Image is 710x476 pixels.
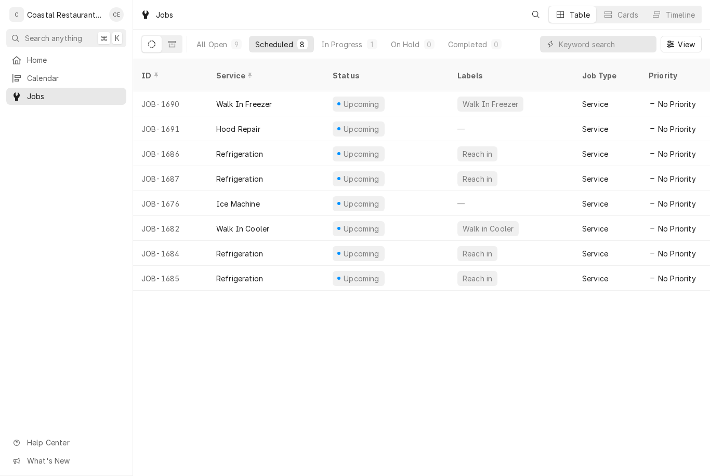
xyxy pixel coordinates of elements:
div: Upcoming [343,124,381,134]
div: Service [582,99,608,110]
div: Upcoming [343,223,381,234]
span: Jobs [27,91,121,102]
div: Walk In Freezer [216,99,272,110]
div: All Open [196,39,227,50]
button: Search anything⌘K [6,29,126,47]
a: Home [6,51,126,69]
div: Upcoming [343,99,381,110]
div: Service [582,273,608,284]
span: ⌘ [100,33,108,44]
div: ID [141,70,198,81]
div: Timeline [666,9,695,20]
div: Hood Repair [216,124,260,134]
span: What's New [27,455,120,466]
div: Coastal Restaurant Repair [27,9,103,20]
span: Calendar [27,73,121,84]
div: Upcoming [343,148,381,159]
div: Table [570,9,590,20]
div: JOB-1684 [133,241,208,266]
div: Service [582,198,608,209]
div: JOB-1682 [133,216,208,241]
div: Reach in [462,248,493,259]
div: Ice Machine [216,198,260,209]
div: Reach in [462,173,493,184]
a: Calendar [6,70,126,87]
a: Go to What's New [6,452,126,469]
span: No Priority [658,124,696,134]
span: No Priority [658,99,696,110]
span: No Priority [658,273,696,284]
div: JOB-1685 [133,266,208,291]
div: JOB-1690 [133,91,208,116]
span: Help Center [27,437,120,448]
div: Refrigeration [216,248,263,259]
div: CE [109,7,124,22]
div: Service [582,223,608,234]
div: Labels [457,70,566,81]
div: Service [216,70,314,81]
div: 1 [369,39,375,50]
div: JOB-1676 [133,191,208,216]
div: Refrigeration [216,148,263,159]
div: Walk In Cooler [216,223,269,234]
div: Upcoming [343,198,381,209]
div: JOB-1687 [133,166,208,191]
div: 9 [233,39,240,50]
span: View [676,39,697,50]
div: Job Type [582,70,632,81]
div: C [9,7,24,22]
div: Upcoming [343,173,381,184]
div: Completed [448,39,487,50]
div: Service [582,248,608,259]
span: No Priority [658,223,696,234]
div: Upcoming [343,273,381,284]
div: Walk In Freezer [462,99,519,110]
div: Reach in [462,273,493,284]
div: Scheduled [255,39,293,50]
div: Service [582,124,608,134]
a: Jobs [6,88,126,105]
div: Walk in Cooler [462,223,515,234]
div: Reach in [462,148,493,159]
div: Upcoming [343,248,381,259]
div: On Hold [391,39,420,50]
div: Priority [649,70,705,81]
div: JOB-1686 [133,141,208,166]
div: Service [582,173,608,184]
input: Keyword search [559,36,651,52]
button: Open search [528,6,544,23]
span: No Priority [658,248,696,259]
button: View [661,36,702,52]
div: In Progress [321,39,363,50]
div: 8 [299,39,306,50]
div: JOB-1691 [133,116,208,141]
div: Refrigeration [216,273,263,284]
span: Search anything [25,33,82,44]
span: No Priority [658,148,696,159]
div: Carlos Espin's Avatar [109,7,124,22]
a: Go to Help Center [6,434,126,451]
div: Status [333,70,439,81]
span: Home [27,55,121,65]
div: — [449,116,574,141]
div: Cards [617,9,638,20]
span: K [115,33,120,44]
div: Service [582,148,608,159]
div: 0 [426,39,432,50]
div: — [449,191,574,216]
div: Refrigeration [216,173,263,184]
div: 0 [493,39,499,50]
span: No Priority [658,198,696,209]
span: No Priority [658,173,696,184]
